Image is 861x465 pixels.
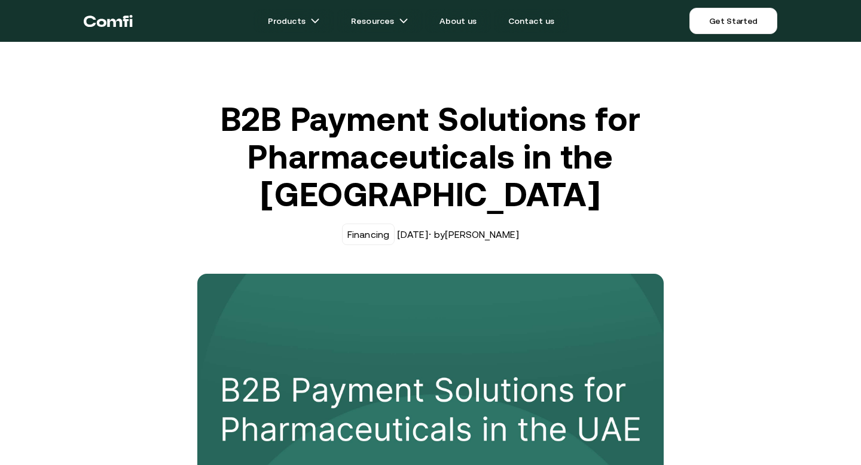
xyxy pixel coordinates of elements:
[337,9,423,33] a: Resourcesarrow icons
[197,224,664,245] div: [DATE] · by [PERSON_NAME]
[347,229,389,240] div: Financing
[254,9,334,33] a: Productsarrow icons
[399,16,408,26] img: arrow icons
[310,16,320,26] img: arrow icons
[494,9,569,33] a: Contact us
[425,9,491,33] a: About us
[689,8,777,34] a: Get Started
[197,100,664,214] h1: B2B Payment Solutions for Pharmaceuticals in the [GEOGRAPHIC_DATA]
[84,3,133,39] a: Return to the top of the Comfi home page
